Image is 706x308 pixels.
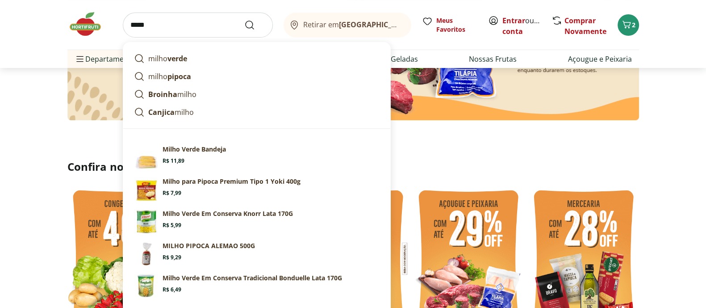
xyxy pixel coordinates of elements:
[130,103,383,121] a: Canjicamilho
[67,11,112,38] img: Hortifruti
[564,16,606,36] a: Comprar Novamente
[134,241,159,266] img: Principal
[339,20,489,30] b: [GEOGRAPHIC_DATA]/[GEOGRAPHIC_DATA]
[130,85,383,103] a: Broinhamilho
[167,72,191,81] strong: pipoca
[436,16,477,34] span: Meus Favoritos
[163,274,342,283] p: Milho Verde Em Conserva Tradicional Bonduelle Lata 170G
[148,71,191,82] p: milho
[130,173,383,206] a: PrincipalMilho para Pipoca Premium Tipo 1 Yoki 400gR$ 7,99
[75,48,139,70] span: Departamentos
[502,16,525,25] a: Entrar
[134,145,159,170] img: Milho Verde Bandeja
[163,254,181,261] span: R$ 9,29
[632,21,635,29] span: 2
[75,48,85,70] button: Menu
[148,107,175,117] strong: Canjica
[163,190,181,197] span: R$ 7,99
[123,13,273,38] input: search
[284,13,411,38] button: Retirar em[GEOGRAPHIC_DATA]/[GEOGRAPHIC_DATA]
[134,209,159,234] img: Principal
[134,177,159,202] img: Principal
[502,15,542,37] span: ou
[163,177,301,186] p: Milho para Pipoca Premium Tipo 1 Yoki 400g
[167,54,187,63] strong: verde
[163,286,181,293] span: R$ 6,49
[148,53,187,64] p: milho
[469,54,517,64] a: Nossas Frutas
[568,54,631,64] a: Açougue e Peixaria
[502,16,551,36] a: Criar conta
[148,89,177,99] strong: Broinha
[130,50,383,68] a: milhoverde
[130,238,383,270] a: PrincipalMILHO PIPOCA ALEMAO 500GR$ 9,29
[148,107,194,118] p: milho
[130,206,383,238] a: PrincipalMilho Verde Em Conserva Knorr Lata 170GR$ 5,99
[303,21,402,29] span: Retirar em
[163,209,293,218] p: Milho Verde Em Conserva Knorr Lata 170G
[134,274,159,299] img: Principal
[148,89,196,100] p: milho
[130,270,383,302] a: PrincipalMilho Verde Em Conserva Tradicional Bonduelle Lata 170GR$ 6,49
[130,141,383,173] a: Milho Verde BandejaMilho Verde BandejaR$ 11,89
[618,14,639,36] button: Carrinho
[67,160,639,174] h2: Confira nossos descontos exclusivos
[130,68,383,85] a: milhopipoca
[163,145,226,154] p: Milho Verde Bandeja
[163,241,255,250] p: MILHO PIPOCA ALEMAO 500G
[163,222,181,229] span: R$ 5,99
[422,16,477,34] a: Meus Favoritos
[163,157,184,165] span: R$ 11,89
[244,20,266,30] button: Submit Search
